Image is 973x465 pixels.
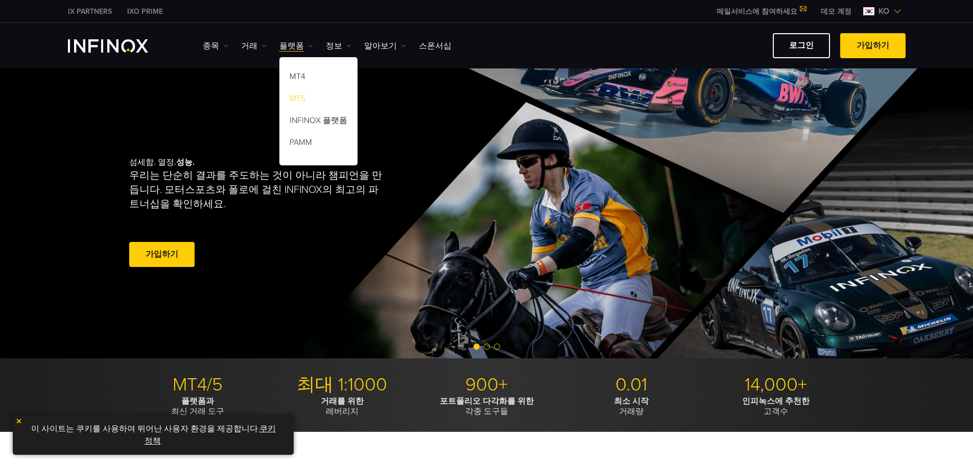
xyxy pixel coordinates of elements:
[326,40,351,52] a: 정보
[129,242,195,267] a: 가입하기
[473,344,480,350] span: Go to slide 1
[279,40,313,52] a: 플랫폼
[15,418,22,425] img: yellow close icon
[274,374,411,396] p: 최대 1:1000
[364,40,406,52] a: 알아보기
[840,33,906,58] a: 가입하기
[279,89,358,111] a: MT5
[129,141,451,286] div: 섬세함. 열정.
[60,6,120,17] a: INFINOX
[120,6,171,17] a: INFINOX
[707,374,844,396] p: 14,000+
[241,40,267,52] a: 거래
[279,111,358,133] a: INFINOX 플랫폼
[707,396,844,417] p: 고객수
[129,168,387,211] p: 우리는 단순히 결과를 주도하는 것이 아니라 챔피언을 만듭니다. 모터스포츠와 폴로에 걸친 INFINOX의 최고의 파트너십을 확인하세요.
[181,396,214,406] strong: 플랫폼과
[418,374,555,396] p: 900+
[563,374,700,396] p: 0.01
[68,39,172,53] a: INFINOX Logo
[176,157,195,167] strong: 성능.
[440,396,534,406] strong: 포트폴리오 다각화를 위한
[614,396,649,406] strong: 최소 시작
[274,396,411,417] p: 레버리지
[709,7,813,16] a: 메일서비스에 참여하세요
[129,396,266,417] p: 최신 거래 도구
[494,344,500,350] span: Go to slide 3
[279,133,358,155] a: PAMM
[563,396,700,417] p: 거래량
[279,67,358,89] a: MT4
[129,374,266,396] p: MT4/5
[419,40,452,52] a: 스폰서십
[321,396,364,406] strong: 거래를 위한
[484,344,490,350] span: Go to slide 2
[813,6,859,17] a: INFINOX MENU
[418,396,555,417] p: 각종 도구들
[18,420,289,450] p: 이 사이트는 쿠키를 사용하여 뛰어난 사용자 환경을 제공합니다. .
[874,5,893,17] span: ko
[773,33,830,58] a: 로그인
[203,40,228,52] a: 종목
[742,396,810,406] strong: 인피녹스에 추천한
